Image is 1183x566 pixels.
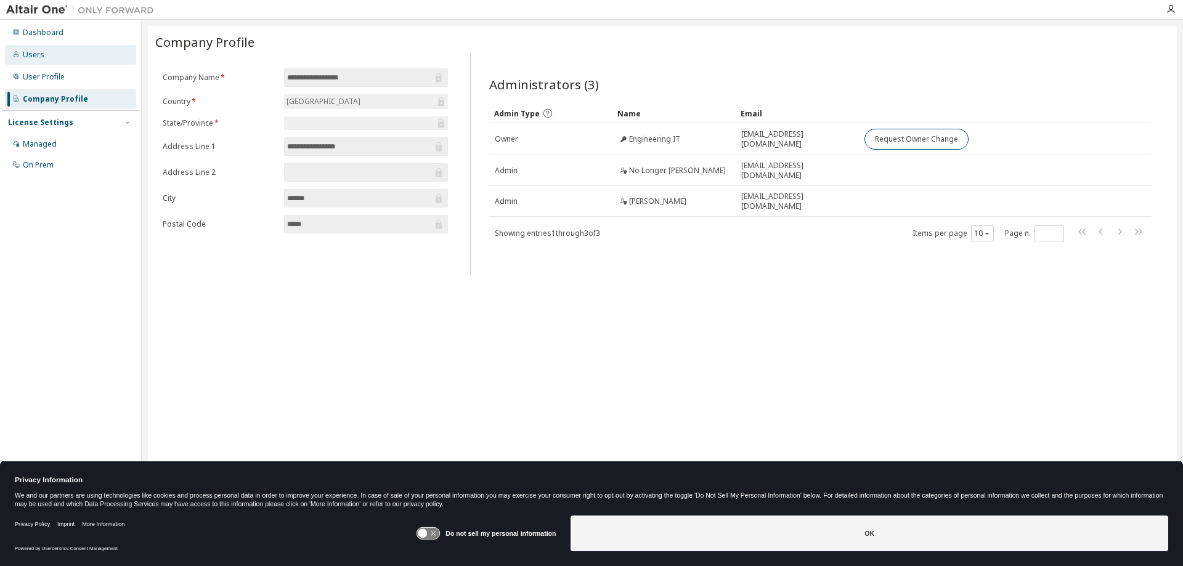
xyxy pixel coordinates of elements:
span: [EMAIL_ADDRESS][DOMAIN_NAME] [741,129,853,149]
div: Name [617,103,731,123]
span: Admin [495,196,518,206]
label: Country [163,97,277,107]
div: Dashboard [23,28,63,38]
div: Company Profile [23,94,88,104]
label: State/Province [163,118,277,128]
label: Postal Code [163,219,277,229]
span: Showing entries 1 through 3 of 3 [495,228,600,238]
span: No Longer [PERSON_NAME] [629,166,726,176]
span: Engineering IT [629,134,680,144]
label: Address Line 2 [163,168,277,177]
label: Address Line 1 [163,142,277,152]
button: 10 [974,228,991,238]
div: Email [741,103,854,123]
span: Admin Type [494,108,540,119]
span: Items per page [913,225,994,241]
div: [GEOGRAPHIC_DATA] [284,94,448,109]
span: Company Profile [155,33,254,51]
img: Altair One [6,4,160,16]
div: [GEOGRAPHIC_DATA] [285,95,362,108]
div: Users [23,50,44,60]
span: Owner [495,134,518,144]
span: Admin [495,166,518,176]
span: Administrators (3) [489,76,599,93]
span: [PERSON_NAME] [629,196,686,206]
label: City [163,193,277,203]
div: Managed [23,139,57,149]
div: On Prem [23,160,54,170]
span: [EMAIL_ADDRESS][DOMAIN_NAME] [741,192,853,211]
div: User Profile [23,72,65,82]
span: Page n. [1005,225,1064,241]
button: Request Owner Change [864,129,969,150]
span: [EMAIL_ADDRESS][DOMAIN_NAME] [741,161,853,180]
label: Company Name [163,73,277,83]
div: License Settings [8,118,73,127]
